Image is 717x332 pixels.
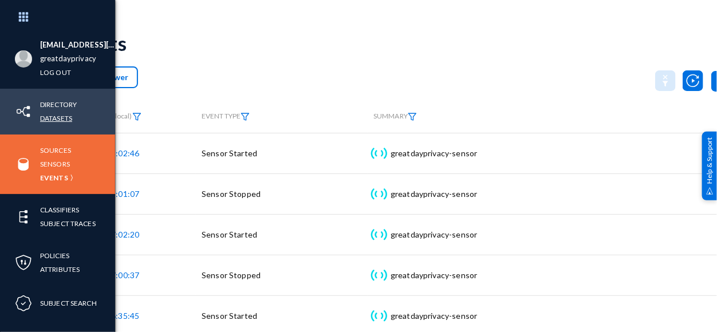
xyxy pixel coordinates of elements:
div: greatdayprivacy-sensor [391,229,478,240]
img: blank-profile-picture.png [15,50,32,68]
img: help_support.svg [706,187,714,195]
img: icon-compliance.svg [15,295,32,312]
img: icon-sensor.svg [369,270,388,281]
a: Events [40,171,68,184]
img: icon-sensor.svg [369,188,388,200]
span: SUMMARY [373,112,417,120]
a: Sources [40,144,71,157]
span: Sensor Started [202,311,257,321]
div: greatdayprivacy-sensor [391,188,478,200]
img: icon-utility-autoscan.svg [683,70,703,91]
img: icon-sensor.svg [369,310,388,322]
img: icon-inventory.svg [15,103,32,120]
img: icon-sensor.svg [369,148,388,159]
div: greatdayprivacy-sensor [391,148,478,159]
span: 03:02:46 [107,148,139,158]
img: icon-sources.svg [15,156,32,173]
span: EVENT TYPE [202,112,250,121]
span: 07:02:20 [107,230,139,239]
a: Sensors [40,157,70,171]
a: Attributes [40,263,80,276]
a: Subject Traces [40,217,96,230]
img: icon-sensor.svg [369,229,388,240]
a: Classifiers [40,203,79,216]
a: greatdayprivacy [40,52,96,65]
span: Sensor Stopped [202,270,261,280]
img: icon-elements.svg [15,208,32,226]
div: greatdayprivacy-sensor [391,310,478,322]
span: Sensor Stopped [202,189,261,199]
img: icon-filter.svg [408,113,417,121]
img: icon-filter.svg [132,113,141,121]
a: Subject Search [40,297,97,310]
div: greatdayprivacy-sensor [391,270,478,281]
img: icon-policies.svg [15,254,32,271]
img: app launcher [6,5,41,29]
a: Directory [40,98,77,111]
span: 03:01:07 [107,189,139,199]
a: Log out [40,66,71,79]
a: Policies [40,249,69,262]
span: Sensor Started [202,148,257,158]
div: Help & Support [702,132,717,200]
span: Sensor Started [202,230,257,239]
img: icon-filter.svg [241,113,250,121]
a: Datasets [40,112,72,125]
li: [EMAIL_ADDRESS][DOMAIN_NAME] [40,38,115,52]
span: 07:00:37 [107,270,139,280]
span: 06:35:45 [107,311,139,321]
